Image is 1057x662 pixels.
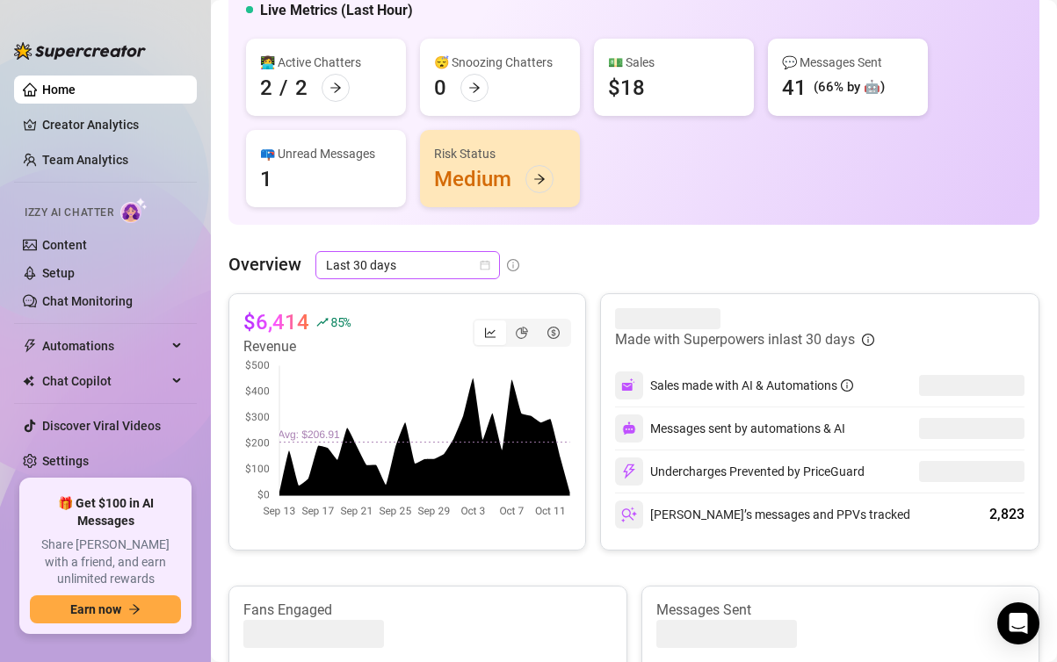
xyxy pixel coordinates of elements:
div: 😴 Snoozing Chatters [434,53,566,72]
span: Earn now [70,602,121,616]
div: Undercharges Prevented by PriceGuard [615,457,865,486]
span: pie-chart [516,327,528,339]
div: 41 [782,74,807,102]
span: info-circle [862,334,874,346]
a: Creator Analytics [42,111,183,139]
a: Content [42,238,87,252]
div: Open Intercom Messenger [997,602,1039,644]
a: Team Analytics [42,153,128,167]
img: Chat Copilot [23,375,34,387]
div: $18 [608,74,645,102]
span: line-chart [484,327,496,339]
article: Made with Superpowers in last 30 days [615,329,855,350]
span: 85 % [330,313,351,330]
a: Settings [42,454,89,468]
span: info-circle [841,379,853,392]
span: arrow-right [329,82,342,94]
div: 1 [260,165,272,193]
a: Chat Monitoring [42,294,133,308]
span: arrow-right [468,82,481,94]
span: arrow-right [533,173,546,185]
button: Earn nowarrow-right [30,595,181,623]
div: 💬 Messages Sent [782,53,914,72]
div: [PERSON_NAME]’s messages and PPVs tracked [615,500,910,529]
img: svg%3e [621,464,637,479]
img: logo-BBDzfeDw.svg [14,42,146,60]
span: Automations [42,332,167,360]
img: svg%3e [621,507,637,522]
div: 2,823 [989,504,1024,525]
article: $6,414 [243,308,309,336]
span: thunderbolt [23,339,37,353]
div: 👩‍💻 Active Chatters [260,53,392,72]
article: Fans Engaged [243,601,612,620]
img: AI Chatter [120,198,148,223]
span: Chat Copilot [42,367,167,395]
div: segmented control [473,319,571,347]
img: svg%3e [622,421,636,435]
a: Setup [42,266,75,280]
article: Revenue [243,336,351,357]
div: 2 [295,74,308,102]
span: Izzy AI Chatter [25,205,113,221]
div: 💵 Sales [608,53,740,72]
span: Share [PERSON_NAME] with a friend, and earn unlimited rewards [30,536,181,588]
div: Risk Status [434,144,566,163]
article: Messages Sent [656,601,1025,620]
span: dollar-circle [547,327,560,339]
div: 0 [434,74,446,102]
img: svg%3e [621,378,637,393]
div: 📪 Unread Messages [260,144,392,163]
span: rise [316,316,329,328]
a: Home [42,83,76,97]
a: Discover Viral Videos [42,419,161,433]
span: info-circle [507,259,519,271]
div: (66% by 🤖) [814,77,885,98]
span: calendar [480,260,490,270]
div: 2 [260,74,272,102]
article: Overview [228,251,301,277]
span: 🎁 Get $100 in AI Messages [30,495,181,529]
div: Messages sent by automations & AI [615,414,845,443]
span: Last 30 days [326,252,489,278]
span: arrow-right [128,603,141,615]
div: Sales made with AI & Automations [650,376,853,395]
